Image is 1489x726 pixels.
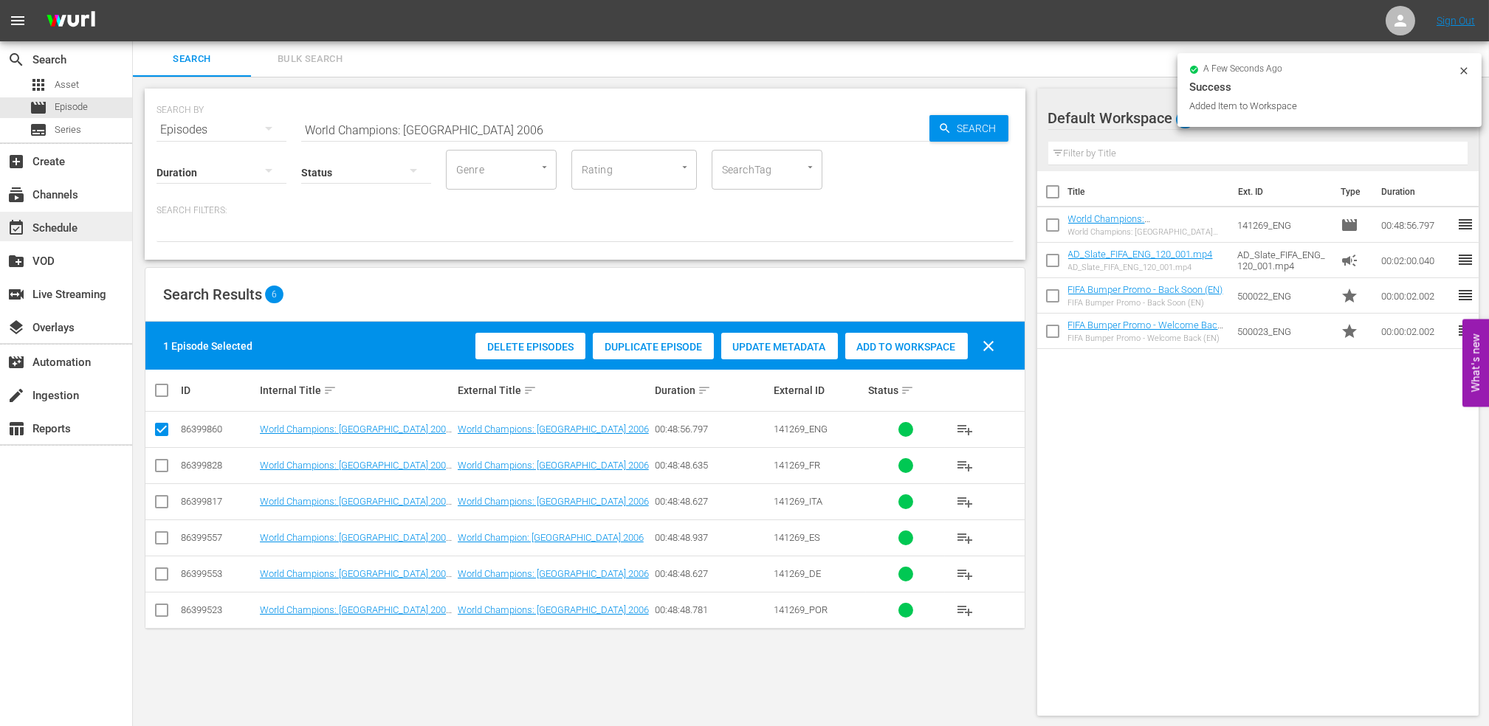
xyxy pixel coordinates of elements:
[9,12,27,30] span: menu
[947,448,983,483] button: playlist_add
[181,423,255,435] div: 86399860
[157,204,1014,217] p: Search Filters:
[7,353,25,371] span: Automation
[1341,287,1358,305] span: Promo
[475,341,585,353] span: Delete Episodes
[7,387,25,404] span: Ingestion
[7,319,25,336] span: Overlays
[952,115,1008,142] span: Search
[698,384,711,397] span: sort
[537,160,551,174] button: Open
[845,333,968,359] button: Add to Workspace
[475,333,585,359] button: Delete Episodes
[458,381,651,399] div: External Title
[458,496,649,507] a: World Champions: [GEOGRAPHIC_DATA] 2006
[163,339,252,353] div: 1 Episode Selected
[1341,252,1358,269] span: Ad
[55,122,81,137] span: Series
[655,604,769,615] div: 00:48:48.781
[1231,207,1335,243] td: 141269_ENG
[1068,263,1213,272] div: AD_Slate_FIFA_ENG_120_001.mp4
[721,333,838,359] button: Update Metadata
[956,601,974,619] span: playlist_add
[1068,284,1223,295] a: FIFA Bumper Promo - Back Soon (EN)
[181,532,255,543] div: 86399557
[30,121,47,139] span: Series
[956,457,974,474] span: playlist_add
[7,153,25,170] span: Create
[260,604,452,626] a: World Champions: [GEOGRAPHIC_DATA] 2006 (PT)
[181,460,255,471] div: 86399828
[1068,227,1225,237] div: World Champions: [GEOGRAPHIC_DATA] 2006
[181,568,255,579] div: 86399553
[1375,278,1457,314] td: 00:00:02.002
[593,333,714,359] button: Duplicate Episode
[1068,298,1223,308] div: FIFA Bumper Promo - Back Soon (EN)
[523,384,537,397] span: sort
[458,423,649,435] a: World Champions: [GEOGRAPHIC_DATA] 2006
[1068,333,1225,343] div: FIFA Bumper Promo - Welcome Back (EN)
[181,604,255,615] div: 86399523
[947,484,983,519] button: playlist_add
[1189,78,1470,96] div: Success
[142,51,242,68] span: Search
[458,568,649,579] a: World Champions: [GEOGRAPHIC_DATA] 2006
[721,341,838,353] span: Update Metadata
[1457,286,1474,304] span: reorder
[1203,63,1282,75] span: a few seconds ago
[1231,243,1335,278] td: AD_Slate_FIFA_ENG_120_001.mp4
[323,384,337,397] span: sort
[845,341,968,353] span: Add to Workspace
[803,160,817,174] button: Open
[1341,216,1358,234] span: Episode
[929,115,1008,142] button: Search
[1231,314,1335,349] td: 500023_ENG
[1457,251,1474,269] span: reorder
[260,381,453,399] div: Internal Title
[260,423,452,446] a: World Champions: [GEOGRAPHIC_DATA] 2006 (EN)
[1189,99,1454,114] div: Added Item to Workspace
[1068,213,1200,235] a: World Champions: [GEOGRAPHIC_DATA] 2006 (EN)
[1372,171,1461,212] th: Duration
[956,529,974,547] span: playlist_add
[1375,243,1457,278] td: 00:02:00.040
[774,460,820,471] span: 141269_FR
[30,99,47,117] span: Episode
[55,100,88,114] span: Episode
[947,520,983,556] button: playlist_add
[593,341,714,353] span: Duplicate Episode
[260,568,452,590] a: World Champions: [GEOGRAPHIC_DATA] 2006 (DE)
[980,337,998,355] span: clear
[1176,104,1194,135] span: 4
[947,556,983,592] button: playlist_add
[1068,171,1230,212] th: Title
[1341,322,1358,340] span: Promo
[655,496,769,507] div: 00:48:48.627
[1462,319,1489,407] button: Open Feedback Widget
[1375,314,1457,349] td: 00:00:02.002
[260,496,452,518] a: World Champions: [GEOGRAPHIC_DATA] 2006 (IT)
[678,160,692,174] button: Open
[35,4,106,38] img: ans4CAIJ8jUAAAAAAAAAAAAAAAAAAAAAAAAgQb4GAAAAAAAAAAAAAAAAAAAAAAAAJMjXAAAAAAAAAAAAAAAAAAAAAAAAgAT5G...
[7,286,25,303] span: Live Streaming
[30,76,47,94] span: Asset
[1457,322,1474,339] span: reorder
[774,568,821,579] span: 141269_DE
[774,423,828,435] span: 141269_ENG
[1375,207,1457,243] td: 00:48:56.797
[458,604,649,615] a: World Champions: [GEOGRAPHIC_DATA] 2006
[157,109,286,151] div: Episodes
[901,384,914,397] span: sort
[163,286,262,303] span: Search Results
[1229,171,1332,212] th: Ext. ID
[1437,15,1475,27] a: Sign Out
[7,252,25,270] span: VOD
[1068,249,1213,260] a: AD_Slate_FIFA_ENG_120_001.mp4
[956,565,974,583] span: playlist_add
[265,286,283,303] span: 6
[1068,319,1224,342] a: FIFA Bumper Promo - Welcome Back (EN)
[1332,171,1372,212] th: Type
[7,219,25,237] span: Schedule
[55,77,79,92] span: Asset
[655,460,769,471] div: 00:48:48.635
